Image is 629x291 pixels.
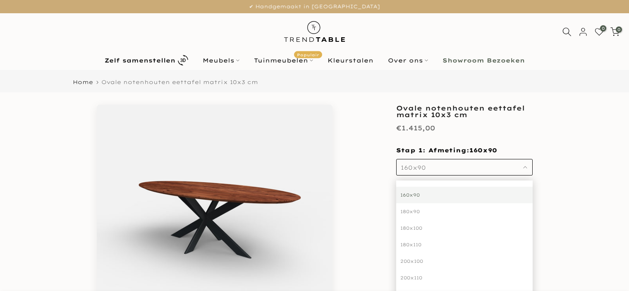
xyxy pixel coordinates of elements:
[396,220,533,236] div: 180x100
[73,79,93,85] a: Home
[97,53,195,67] a: Zelf samenstellen
[610,27,619,36] a: 0
[101,79,258,85] span: Ovale notenhouten eettafel matrix 10x3 cm
[469,147,497,155] span: 160x90
[105,58,175,63] b: Zelf samenstellen
[396,236,533,253] div: 180x110
[396,147,497,154] span: Stap 1: Afmeting:
[380,55,435,65] a: Over ons
[600,25,606,31] span: 0
[396,187,533,203] div: 160x90
[396,269,533,286] div: 200x110
[442,58,525,63] b: Showroom Bezoeken
[10,2,619,11] p: ✔ Handgemaakt in [GEOGRAPHIC_DATA]
[195,55,246,65] a: Meubels
[278,13,351,50] img: trend-table
[595,27,604,36] a: 0
[320,55,380,65] a: Kleurstalen
[294,51,322,58] span: Populair
[396,122,435,134] div: €1.415,00
[616,26,622,33] span: 0
[396,253,533,269] div: 200x100
[401,164,426,171] span: 160x90
[396,203,533,220] div: 180x90
[246,55,320,65] a: TuinmeubelenPopulair
[396,159,533,176] button: 160x90
[396,105,533,118] h1: Ovale notenhouten eettafel matrix 10x3 cm
[1,249,42,290] iframe: toggle-frame
[435,55,532,65] a: Showroom Bezoeken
